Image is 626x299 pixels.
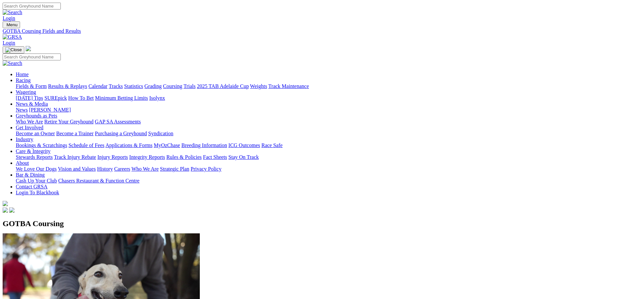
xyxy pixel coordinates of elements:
a: Chasers Restaurant & Function Centre [58,178,139,183]
a: Retire Your Greyhound [44,119,94,124]
a: SUREpick [44,95,67,101]
a: Syndication [148,131,173,136]
a: Careers [114,166,130,172]
a: GAP SA Assessments [95,119,141,124]
a: Injury Reports [97,154,128,160]
img: Search [3,60,22,66]
div: Racing [16,83,623,89]
a: We Love Our Dogs [16,166,57,172]
a: Who We Are [16,119,43,124]
a: Schedule of Fees [68,142,104,148]
a: News & Media [16,101,48,107]
img: facebook.svg [3,207,8,213]
a: Statistics [124,83,143,89]
a: [PERSON_NAME] [29,107,71,113]
a: How To Bet [68,95,94,101]
a: ICG Outcomes [228,142,260,148]
a: Fact Sheets [203,154,227,160]
a: Bar & Dining [16,172,45,178]
span: Menu [7,22,17,27]
a: Racing [16,77,31,83]
a: Stewards Reports [16,154,53,160]
a: Trials [183,83,196,89]
a: Strategic Plan [160,166,189,172]
a: News [16,107,28,113]
input: Search [3,53,61,60]
div: About [16,166,623,172]
button: Toggle navigation [3,46,24,53]
a: Contact GRSA [16,184,47,189]
a: Purchasing a Greyhound [95,131,147,136]
a: Industry [16,137,33,142]
a: Vision and Values [58,166,96,172]
a: Care & Integrity [16,148,51,154]
button: Toggle navigation [3,21,20,28]
a: Results & Replays [48,83,87,89]
a: Fields & Form [16,83,47,89]
a: Wagering [16,89,36,95]
img: Search [3,10,22,15]
img: twitter.svg [9,207,14,213]
img: logo-grsa-white.png [26,46,31,51]
a: Race Safe [261,142,282,148]
a: History [97,166,113,172]
a: Minimum Betting Limits [95,95,148,101]
a: [DATE] Tips [16,95,43,101]
a: Cash Up Your Club [16,178,57,183]
a: Who We Are [131,166,159,172]
a: About [16,160,29,166]
a: Become an Owner [16,131,55,136]
img: Close [5,47,22,53]
a: Tracks [109,83,123,89]
div: Wagering [16,95,623,101]
a: Track Maintenance [268,83,309,89]
a: Become a Trainer [56,131,94,136]
a: GOTBA Coursing Fields and Results [3,28,623,34]
div: Industry [16,142,623,148]
span: GOTBA Coursing [3,219,64,228]
a: Coursing [163,83,182,89]
a: Greyhounds as Pets [16,113,57,118]
a: Privacy Policy [191,166,221,172]
a: 2025 TAB Adelaide Cup [197,83,249,89]
div: Greyhounds as Pets [16,119,623,125]
div: Bar & Dining [16,178,623,184]
a: Integrity Reports [129,154,165,160]
a: Calendar [88,83,107,89]
input: Search [3,3,61,10]
a: Bookings & Scratchings [16,142,67,148]
a: Weights [250,83,267,89]
a: Rules & Policies [166,154,202,160]
a: Track Injury Rebate [54,154,96,160]
a: Get Involved [16,125,43,130]
a: Grading [145,83,162,89]
a: Login [3,40,15,46]
div: Care & Integrity [16,154,623,160]
a: Isolynx [149,95,165,101]
a: MyOzChase [154,142,180,148]
img: GRSA [3,34,22,40]
a: Applications & Forms [105,142,152,148]
a: Login To Blackbook [16,190,59,195]
div: News & Media [16,107,623,113]
a: Home [16,72,29,77]
a: Breeding Information [181,142,227,148]
div: Get Involved [16,131,623,137]
a: Stay On Track [228,154,259,160]
a: Login [3,15,15,21]
img: logo-grsa-white.png [3,201,8,206]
